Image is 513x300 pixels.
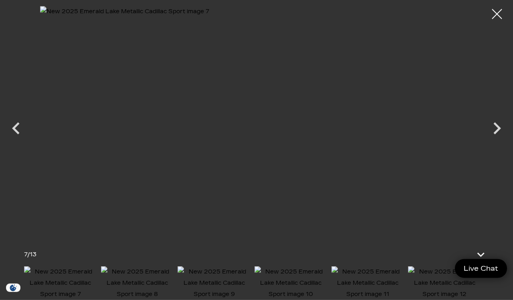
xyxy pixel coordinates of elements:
[460,264,502,273] span: Live Chat
[455,259,507,278] a: Live Chat
[331,266,404,300] img: New 2025 Emerald Lake Metallic Cadillac Sport image 11
[4,112,28,148] div: Previous
[4,284,22,292] section: Click to Open Cookie Consent Modal
[24,249,36,260] div: /
[24,251,27,258] span: 7
[30,251,36,258] span: 13
[254,266,327,300] img: New 2025 Emerald Lake Metallic Cadillac Sport image 10
[485,112,509,148] div: Next
[408,266,481,300] img: New 2025 Emerald Lake Metallic Cadillac Sport image 12
[178,266,250,300] img: New 2025 Emerald Lake Metallic Cadillac Sport image 9
[24,266,97,300] img: New 2025 Emerald Lake Metallic Cadillac Sport image 7
[40,6,433,236] img: New 2025 Emerald Lake Metallic Cadillac Sport image 7
[101,266,174,300] img: New 2025 Emerald Lake Metallic Cadillac Sport image 8
[4,284,22,292] img: Opt-Out Icon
